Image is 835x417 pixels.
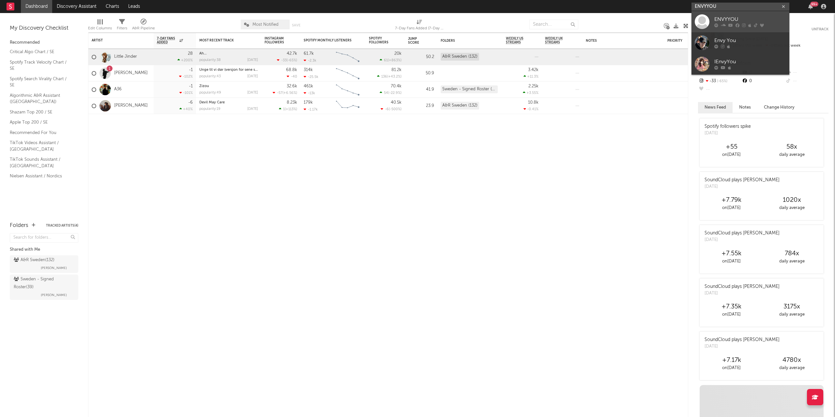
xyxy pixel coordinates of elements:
div: Unge til vi dør (versjon for sene sommerkvelder) [199,68,258,72]
div: on [DATE] [701,204,762,212]
div: 314k [304,68,313,72]
div: -13k [304,91,315,95]
span: [PERSON_NAME] [41,291,67,299]
div: Devil May Care [199,101,258,104]
a: ENVYYOU [691,11,789,32]
svg: Chart title [333,98,362,114]
div: -25.5k [304,75,318,79]
div: Sweden - Signed Roster ( 39 ) [14,276,73,291]
div: Åh… [199,52,258,55]
div: Jump Score [408,37,424,45]
div: 2.25k [528,84,539,88]
div: ( ) [277,58,297,62]
div: Most Recent Track [199,38,248,42]
div: popularity: 38 [199,58,221,62]
div: 20k [394,52,402,56]
div: [DATE] [705,130,751,137]
div: 1020 x [762,196,822,204]
div: Instagram Followers [265,37,287,44]
div: -1.17k [304,107,318,112]
div: [DATE] [247,75,258,78]
div: -- [785,68,828,77]
div: +7.55k [701,250,762,258]
div: +200 % [177,58,193,62]
div: on [DATE] [701,311,762,319]
a: Envy You [691,32,789,53]
div: 70.4k [391,84,402,88]
button: 99+ [808,4,813,9]
div: Spotify followers spike [705,123,751,130]
a: Spotify Search Virality Chart / SE [10,75,72,89]
span: +113 % [286,108,296,111]
div: [DATE] [705,290,780,297]
div: popularity: 43 [199,75,221,78]
div: +7.35k [701,303,762,311]
div: Shared with Me [10,246,78,254]
a: Devil May Care [199,101,225,104]
div: -- [698,85,741,94]
a: Shazam Top 200 / SE [10,109,72,116]
a: [PERSON_NAME] [114,103,148,109]
a: Unge til vi dør (versjon for sene sommerkvelder) [199,68,281,72]
div: 3175 x [762,303,822,311]
input: Search for folders... [10,233,78,243]
div: 0 [741,77,785,85]
div: popularity: 19 [199,107,220,111]
div: daily average [762,364,822,372]
span: -6 [385,108,389,111]
div: -101 % [179,91,193,95]
div: [DATE] [247,91,258,95]
a: [PERSON_NAME] [114,70,148,76]
div: +55 [701,143,762,151]
a: Apple Top 200 / SE [10,119,72,126]
div: A&R Sweden ( 132 ) [14,256,54,264]
div: Sweden - Signed Roster (39) [441,85,498,93]
div: 68.8k [286,68,297,72]
span: +863 % [389,59,401,62]
div: 10.8k [528,100,539,105]
div: My Discovery Checklist [10,24,78,32]
div: -0.41 % [524,107,539,111]
div: [DATE] [705,184,780,190]
div: ENVYYOU [714,16,786,23]
span: 136 [381,75,387,79]
div: 4780 x [762,356,822,364]
div: SoundCloud plays [PERSON_NAME] [705,230,780,237]
div: Edit Columns [88,16,112,35]
div: -102 % [179,74,193,79]
div: Filters [117,24,127,32]
div: on [DATE] [701,364,762,372]
div: ( ) [380,58,402,62]
div: [DATE] [705,343,780,350]
a: Åh… [199,52,206,55]
div: [DATE] [247,107,258,111]
div: 32.6k [287,84,297,88]
div: -6 [188,100,193,105]
div: ( ) [381,107,402,111]
a: TikTok Videos Assistant / [GEOGRAPHIC_DATA] [10,139,72,153]
div: SoundCloud plays [PERSON_NAME] [705,336,780,343]
div: Envy You [714,37,786,45]
div: 23.9 [408,102,434,110]
span: 54 [384,91,388,95]
div: 179k [304,100,313,105]
div: 28 [188,52,193,56]
div: daily average [762,204,822,212]
div: Zizou [199,84,258,88]
span: Weekly UK Streams [545,37,569,44]
div: 784 x [762,250,822,258]
div: IEnvyYou [714,58,786,66]
span: +6.56 % [283,91,296,95]
div: +7.17k [701,356,762,364]
div: 81.2k [391,68,402,72]
input: Search for artists [691,3,789,11]
span: -22.9 % [389,91,401,95]
svg: Chart title [333,49,362,65]
div: -- [785,77,828,85]
div: -2.3k [304,58,316,63]
div: SoundCloud plays [PERSON_NAME] [705,177,780,184]
div: Folders [441,39,490,43]
span: Weekly US Streams [506,37,529,44]
div: ( ) [279,107,297,111]
div: daily average [762,151,822,159]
